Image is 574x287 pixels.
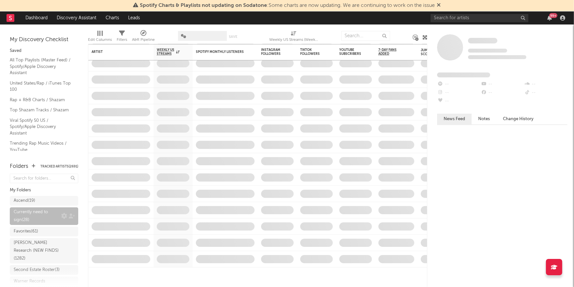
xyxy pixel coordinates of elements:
[132,28,155,47] div: A&R Pipeline
[10,238,78,263] a: [PERSON_NAME] Research (NEW FINDS)(1282)
[10,140,72,153] a: Trending Rap Music Videos / YouTube
[468,38,497,44] a: Some Artist
[437,97,480,105] div: --
[431,14,528,22] input: Search for artists
[468,49,507,53] span: Tracking Since: [DATE]
[140,3,435,8] span: : Some charts are now updating. We are continuing to work on the issue
[10,96,72,104] a: Rap + R&B Charts / Shazam
[547,15,552,21] button: 99+
[10,207,78,225] a: Currently need to sign(28)
[480,88,524,97] div: --
[341,31,390,41] input: Search...
[88,28,112,47] div: Edit Columns
[10,47,78,55] div: Saved
[92,50,140,54] div: Artist
[549,13,557,18] div: 99 +
[480,80,524,88] div: --
[14,239,60,263] div: [PERSON_NAME] Research (NEW FINDS) ( 1282 )
[10,227,78,236] a: Favorites(61)
[524,80,567,88] div: --
[14,228,38,235] div: Favorites ( 61 )
[378,48,405,56] span: 7-Day Fans Added
[10,36,78,44] div: My Discovery Checklist
[14,266,60,274] div: Second Estate Roster ( 3 )
[10,186,78,194] div: My Folders
[339,48,362,56] div: YouTube Subscribers
[101,11,124,24] a: Charts
[21,11,52,24] a: Dashboard
[261,48,284,56] div: Instagram Followers
[117,28,127,47] div: Filters
[421,48,437,56] div: Jump Score
[229,35,238,39] button: Save
[40,165,78,168] button: Tracked Artists(2691)
[10,117,72,137] a: Viral Spotify 50 US / Spotify/Apple Discovery Assistant
[10,196,78,206] a: Ascend(19)
[117,36,127,44] div: Filters
[524,88,567,97] div: --
[10,56,72,76] a: All Top Playlists (Master Feed) / Spotify/Apple Discovery Assistant
[10,80,72,93] a: United States/Rap / iTunes Top 100
[468,38,497,43] span: Some Artist
[52,11,101,24] a: Discovery Assistant
[269,28,318,47] div: Weekly US Streams (Weekly US Streams)
[88,36,112,44] div: Edit Columns
[157,48,174,56] span: Weekly US Streams
[468,55,526,59] span: 0 fans last week
[437,114,472,124] button: News Feed
[300,48,323,56] div: TikTok Followers
[269,36,318,44] div: Weekly US Streams (Weekly US Streams)
[132,36,155,44] div: A&R Pipeline
[14,208,60,224] div: Currently need to sign ( 28 )
[437,3,441,8] span: Dismiss
[10,265,78,275] a: Second Estate Roster(3)
[124,11,144,24] a: Leads
[10,163,28,170] div: Folders
[472,114,496,124] button: Notes
[496,114,540,124] button: Change History
[140,3,267,8] span: Spotify Charts & Playlists not updating on Sodatone
[196,50,245,54] div: Spotify Monthly Listeners
[437,72,490,77] span: Fans Added by Platform
[10,106,72,114] a: Top Shazam Tracks / Shazam
[10,174,78,183] input: Search for folders...
[437,88,480,97] div: --
[14,197,35,205] div: Ascend ( 19 )
[437,80,480,88] div: --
